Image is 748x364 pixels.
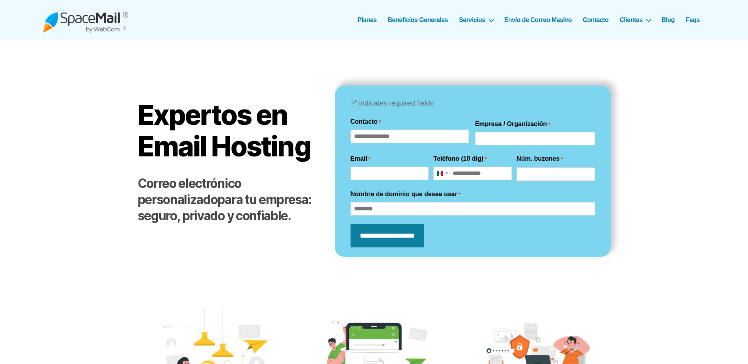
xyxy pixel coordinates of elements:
[433,154,487,163] label: Teléfono (10 dig)
[43,7,128,33] img: Spacemail
[138,176,241,207] strong: Correo electrónico personalizado
[475,119,550,129] label: Empresa / Organización
[138,176,319,224] h2: para tu empresa: seguro, privado y confiable.
[351,97,595,110] p: “ ” indicates required fields
[138,99,319,162] h1: Expertos en Email Hosting
[662,16,675,24] a: Blog
[351,154,371,163] label: Email
[583,16,608,24] a: Contacto
[459,16,493,24] a: Servicios
[351,117,381,126] legend: Contacto
[358,16,377,24] a: Planes
[504,16,572,24] a: Envío de Correo Masivo
[351,189,461,199] label: Nombre de dominio que desea usar
[434,167,450,180] button: Selected country
[517,154,563,163] label: Núm. buzones
[686,16,700,24] a: Faqs
[388,16,448,24] a: Beneficios Generales
[362,16,705,24] nav: Horizontal
[619,16,650,24] a: Clientes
